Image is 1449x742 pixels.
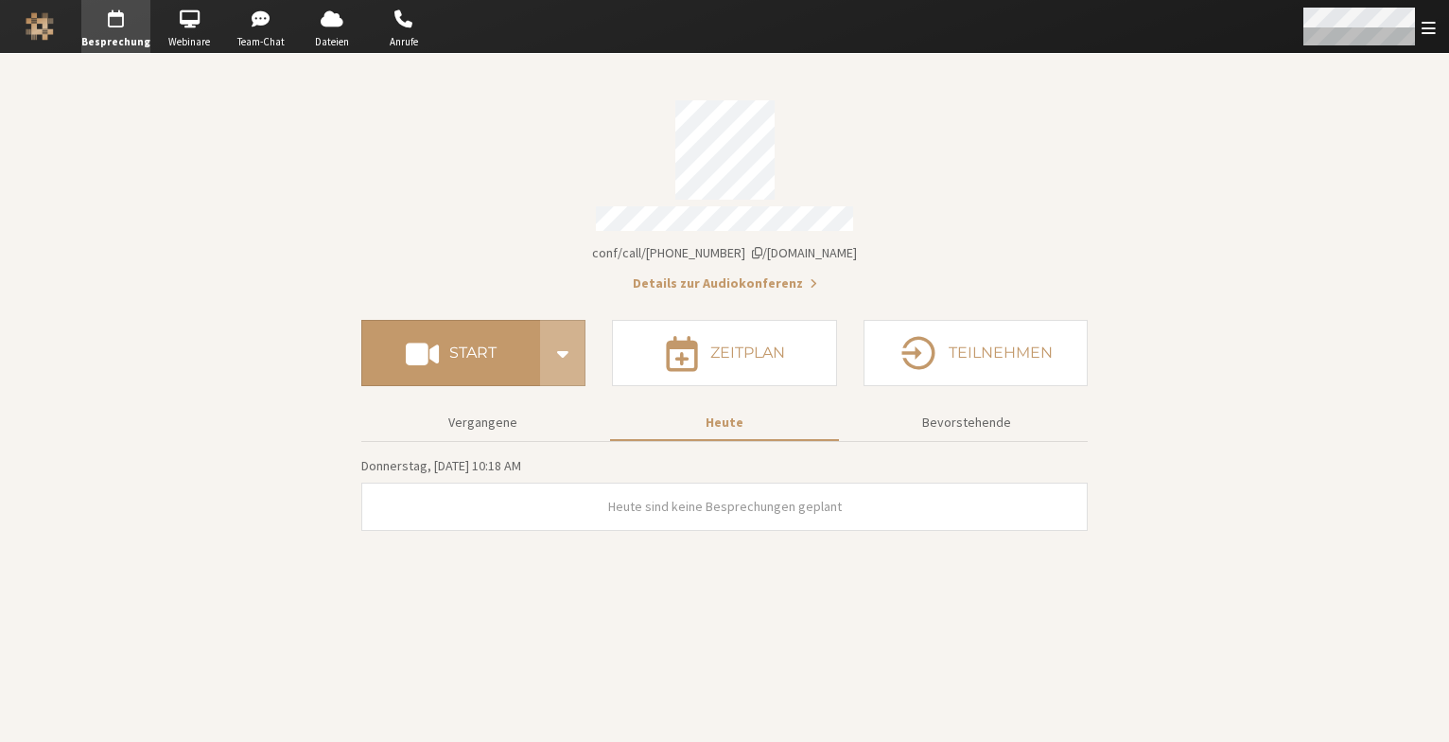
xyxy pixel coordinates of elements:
[864,320,1088,386] button: Teilnehmen
[612,320,836,386] button: Zeitplan
[299,34,365,50] span: Dateien
[361,457,521,474] span: Donnerstag, [DATE] 10:18 AM
[592,244,857,261] span: Kopieren des Links zu meinem Besprechungsraum
[361,320,540,386] button: Start
[156,34,222,50] span: Webinare
[852,406,1081,439] button: Bevorstehende
[633,274,817,293] button: Details zur Audiokonferenz
[81,34,150,50] span: Besprechung
[26,12,54,41] img: Iotum
[1402,693,1435,729] iframe: Chat
[949,345,1053,361] h4: Teilnehmen
[608,498,842,515] span: Heute sind keine Besprechungen geplant
[449,345,497,361] h4: Start
[710,345,785,361] h4: Zeitplan
[592,243,857,263] button: Kopieren des Links zu meinem BesprechungsraumKopieren des Links zu meinem Besprechungsraum
[361,87,1088,293] section: Kontodaten
[540,320,585,386] div: Start conference options
[368,406,597,439] button: Vergangene
[361,455,1088,531] section: Heutige Besprechungen
[371,34,437,50] span: Anrufe
[610,406,839,439] button: Heute
[228,34,294,50] span: Team-Chat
